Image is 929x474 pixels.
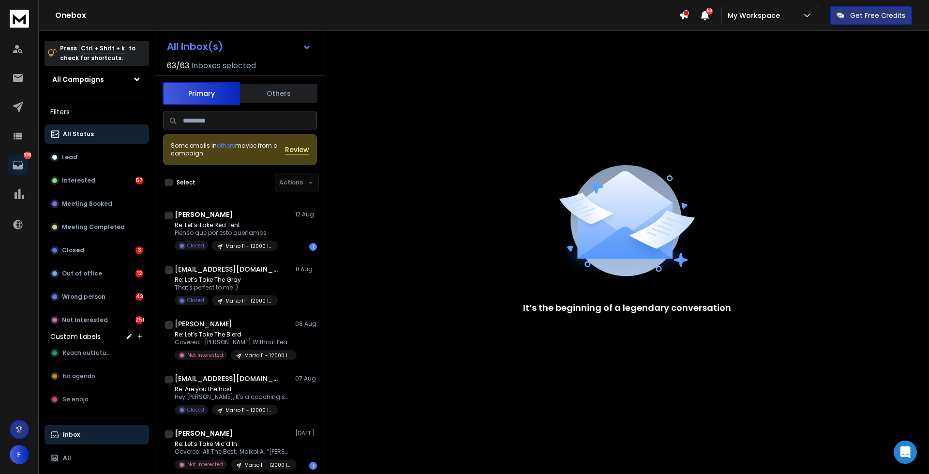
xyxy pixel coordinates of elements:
[309,243,317,251] div: 1
[171,142,285,157] div: Some emails in maybe from a campaign
[45,448,149,468] button: All
[45,390,149,409] button: Se enojo
[894,441,917,464] div: Open Intercom Messenger
[63,349,112,357] span: Reach outfuture
[175,264,281,274] h1: [EMAIL_ADDRESS][DOMAIN_NAME]
[187,352,223,359] p: Not Interested
[63,454,71,462] p: All
[175,393,291,401] p: Hey [PERSON_NAME], It's a coaching session
[285,145,309,154] button: Review
[45,70,149,89] button: All Campaigns
[10,10,29,28] img: logo
[62,177,95,184] p: Interested
[175,385,291,393] p: Re: Are you the host
[135,246,143,254] div: 3
[175,374,281,383] h1: [EMAIL_ADDRESS][DOMAIN_NAME]
[295,211,317,218] p: 12 Aug
[225,297,272,305] p: Marzo 11 - 12000 leads G Personal
[63,372,95,380] span: No agendo
[187,461,223,468] p: Not Interested
[62,293,105,301] p: Wrong person
[45,367,149,386] button: No agendo
[217,141,235,150] span: others
[55,10,679,21] h1: Onebox
[295,265,317,273] p: 11 Aug
[728,11,784,20] p: My Workspace
[45,241,149,260] button: Closed3
[523,301,731,315] p: It’s the beginning of a legendary conversation
[135,177,143,184] div: 57
[50,332,101,341] h3: Custom Labels
[225,243,272,250] p: Marzo 11 - 12000 leads G Personal
[45,310,149,330] button: Not Interested251
[62,270,102,277] p: Out of office
[52,75,104,84] h1: All Campaigns
[187,242,204,249] p: Closed
[63,130,94,138] p: All Status
[24,152,31,159] p: 380
[60,44,135,63] p: Press to check for shortcuts.
[850,11,905,20] p: Get Free Credits
[163,82,240,105] button: Primary
[175,319,232,329] h1: [PERSON_NAME]
[135,270,143,277] div: 12
[45,194,149,214] button: Meeting Booked
[135,316,143,324] div: 251
[295,429,317,437] p: [DATE]
[175,276,278,284] p: Re: Let’s Take The Gray
[45,171,149,190] button: Interested57
[167,42,223,51] h1: All Inbox(s)
[830,6,912,25] button: Get Free Credits
[8,155,28,175] a: 380
[62,246,84,254] p: Closed
[167,60,189,72] span: 63 / 63
[62,153,77,161] p: Lead
[45,343,149,363] button: Reach outfuture
[45,264,149,283] button: Out of office12
[79,43,126,54] span: Ctrl + Shift + k
[159,37,319,56] button: All Inbox(s)
[175,428,233,438] h1: [PERSON_NAME]
[135,293,143,301] div: 43
[62,200,112,208] p: Meeting Booked
[175,210,233,219] h1: [PERSON_NAME]
[45,124,149,144] button: All Status
[244,352,291,359] p: Marzo 11 - 12000 leads G Personal
[191,60,256,72] h3: Inboxes selected
[187,406,204,413] p: Closed
[175,338,291,346] p: Covered -[PERSON_NAME] Without Fear!™
[175,284,278,291] p: That's perfect to me :)
[244,461,291,469] p: Marzo 11 - 12000 leads G Personal
[45,287,149,306] button: Wrong person43
[63,431,80,439] p: Inbox
[175,221,278,229] p: Re: Let’s Take Red Tent
[187,297,204,304] p: Closed
[45,425,149,444] button: Inbox
[10,445,29,464] button: F
[295,375,317,382] p: 07 Aug
[62,316,108,324] p: Not Interested
[177,179,195,186] label: Select
[225,407,272,414] p: Marzo 11 - 12000 leads G Personal
[63,396,89,403] span: Se enojo
[175,331,291,338] p: Re: Let’s Take The Blerd
[45,105,149,119] h3: Filters
[706,8,713,15] span: 50
[45,148,149,167] button: Lead
[175,440,291,448] p: Re: Let’s Take Mic’d In
[309,462,317,470] div: 1
[45,217,149,237] button: Meeting Completed
[295,320,317,328] p: 08 Aug
[240,83,317,104] button: Others
[175,448,291,456] p: Covered All The Best, Maikol A. “[PERSON_NAME]”
[175,229,278,237] p: Pienso que por esto queríamos
[62,223,125,231] p: Meeting Completed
